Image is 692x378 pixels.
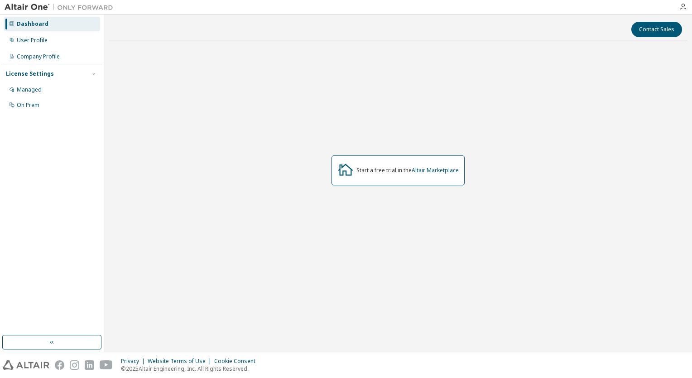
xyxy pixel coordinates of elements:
img: linkedin.svg [85,360,94,370]
img: Altair One [5,3,118,12]
img: altair_logo.svg [3,360,49,370]
img: instagram.svg [70,360,79,370]
div: Start a free trial in the [356,167,459,174]
div: Managed [17,86,42,93]
div: License Settings [6,70,54,78]
p: © 2025 Altair Engineering, Inc. All Rights Reserved. [121,365,261,373]
div: Privacy [121,358,148,365]
div: Website Terms of Use [148,358,214,365]
div: User Profile [17,37,48,44]
div: Company Profile [17,53,60,60]
div: Cookie Consent [214,358,261,365]
div: Dashboard [17,20,48,28]
img: youtube.svg [100,360,113,370]
div: On Prem [17,102,39,109]
a: Altair Marketplace [412,166,459,174]
img: facebook.svg [55,360,64,370]
button: Contact Sales [631,22,682,37]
